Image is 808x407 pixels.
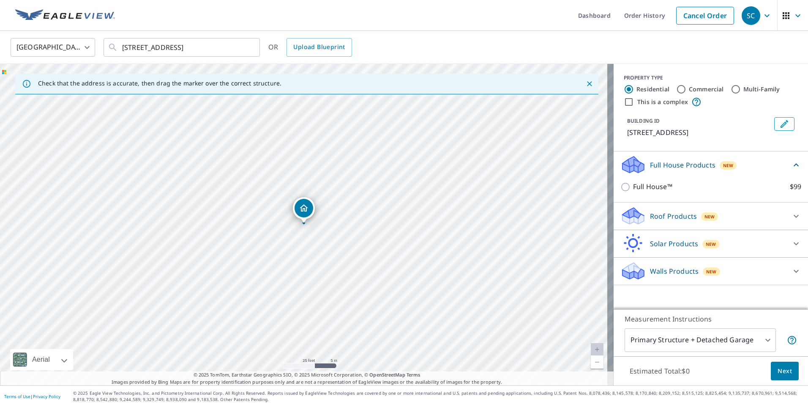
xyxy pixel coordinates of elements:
[194,371,420,379] span: © 2025 TomTom, Earthstar Geographics SIO, © 2025 Microsoft Corporation, ©
[620,234,801,254] div: Solar ProductsNew
[624,74,798,82] div: PROPERTY TYPE
[30,349,52,370] div: Aerial
[38,80,281,87] p: Check that the address is accurate, then drag the marker over the correct structure.
[268,38,352,57] div: OR
[369,371,405,378] a: OpenStreetMap
[771,362,799,381] button: Next
[620,155,801,175] div: Full House ProductsNew
[591,356,603,368] a: Current Level 20, Zoom Out
[633,181,672,192] p: Full House™
[706,241,716,247] span: New
[11,36,95,59] div: [GEOGRAPHIC_DATA]
[650,239,698,249] p: Solar Products
[774,117,794,131] button: Edit building 1
[689,85,724,93] label: Commercial
[650,266,699,276] p: Walls Products
[293,197,315,223] div: Dropped pin, building 1, Residential property, 10563 144 ST SURREY BC V3T4V4
[650,160,715,170] p: Full House Products
[637,98,688,106] label: This is a complex
[787,335,797,345] span: Your report will include the primary structure and a detached garage if one exists.
[742,6,760,25] div: SC
[591,343,603,356] a: Current Level 20, Zoom In Disabled
[625,328,776,352] div: Primary Structure + Detached Garage
[636,85,669,93] label: Residential
[287,38,352,57] a: Upload Blueprint
[723,162,734,169] span: New
[15,9,115,22] img: EV Logo
[743,85,780,93] label: Multi-Family
[627,127,771,137] p: [STREET_ADDRESS]
[704,213,715,220] span: New
[778,366,792,377] span: Next
[4,394,60,399] p: |
[4,393,30,399] a: Terms of Use
[33,393,60,399] a: Privacy Policy
[122,36,243,59] input: Search by address or latitude-longitude
[73,390,804,403] p: © 2025 Eagle View Technologies, Inc. and Pictometry International Corp. All Rights Reserved. Repo...
[293,42,345,52] span: Upload Blueprint
[627,117,660,124] p: BUILDING ID
[625,314,797,324] p: Measurement Instructions
[407,371,420,378] a: Terms
[10,349,73,370] div: Aerial
[790,181,801,192] p: $99
[706,268,717,275] span: New
[623,362,696,380] p: Estimated Total: $0
[650,211,697,221] p: Roof Products
[584,78,595,89] button: Close
[620,206,801,226] div: Roof ProductsNew
[676,7,734,25] a: Cancel Order
[620,261,801,281] div: Walls ProductsNew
